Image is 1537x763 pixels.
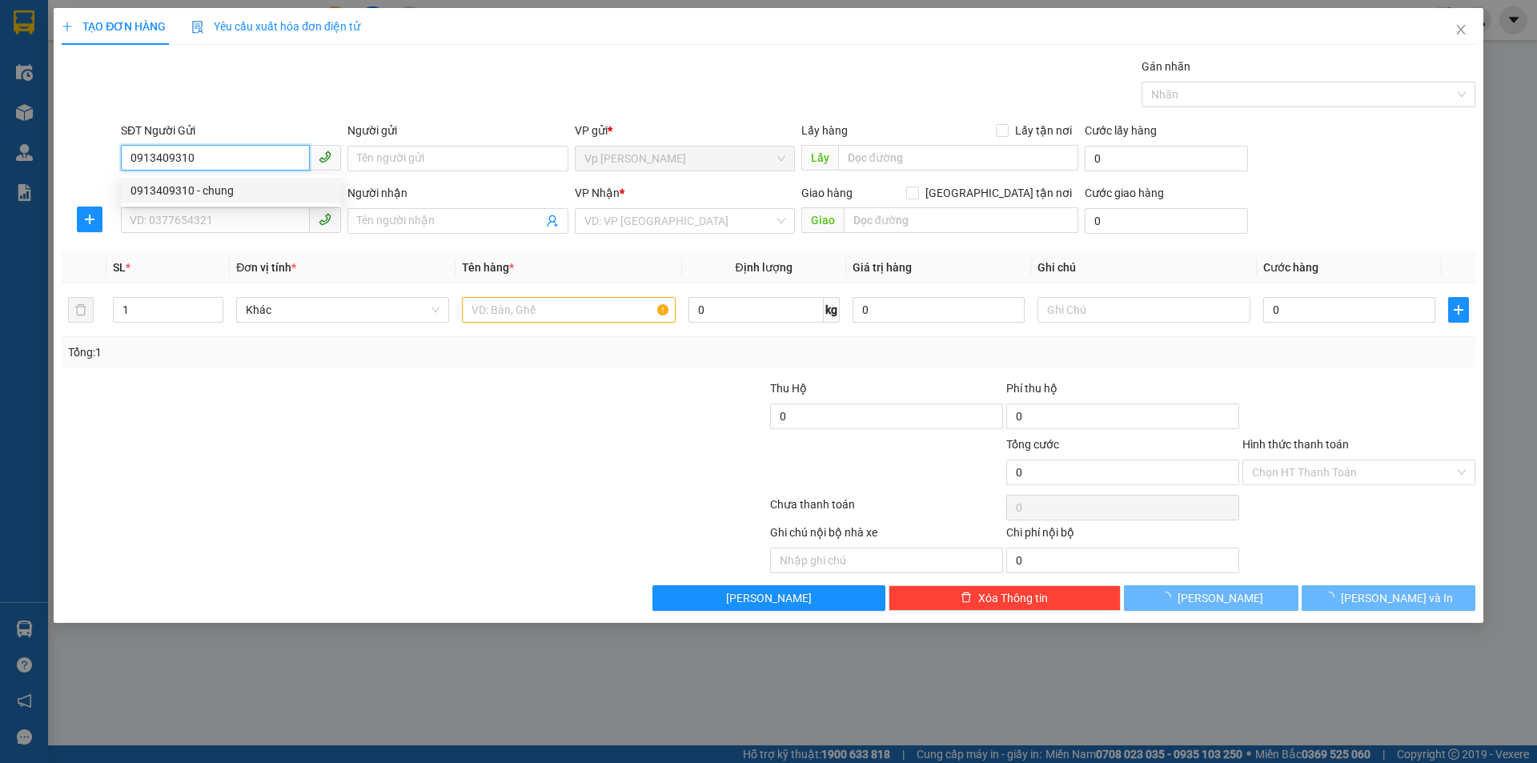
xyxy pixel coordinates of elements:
span: Tổng cước [1006,438,1059,451]
span: [PERSON_NAME] và In [1341,589,1453,607]
button: Close [1439,8,1483,53]
span: Lấy hàng [801,124,848,137]
span: TẠO ĐƠN HÀNG [62,20,166,33]
label: Cước lấy hàng [1085,124,1157,137]
label: Hình thức thanh toán [1242,438,1349,451]
div: Người gửi [347,122,568,139]
span: Đơn vị tính [236,261,296,274]
span: LH1408250200 [150,107,247,124]
input: Cước lấy hàng [1085,146,1248,171]
span: user-add [546,215,559,227]
div: Chưa thanh toán [768,496,1005,524]
div: Chi phí nội bộ [1006,524,1239,548]
span: phone [319,213,331,226]
span: Định lượng [736,261,793,274]
button: delete [68,297,94,323]
div: 0913409310 - chung [130,182,331,199]
span: Xóa Thông tin [978,589,1048,607]
span: delete [961,592,972,604]
div: Phí thu hộ [1006,379,1239,404]
span: [GEOGRAPHIC_DATA] tận nơi [919,184,1078,202]
span: SL [113,261,126,274]
input: Cước giao hàng [1085,208,1248,234]
div: Tổng: 1 [68,343,593,361]
img: logo [6,57,9,139]
span: kg [824,297,840,323]
span: plus [78,213,102,226]
span: Lấy [801,145,838,171]
span: close [1455,23,1467,36]
span: [PERSON_NAME] [726,589,812,607]
input: Nhập ghi chú [770,548,1003,573]
input: Ghi Chú [1037,297,1250,323]
span: Lấy tận nơi [1009,122,1078,139]
span: Tên hàng [462,261,514,274]
span: Thu Hộ [770,382,807,395]
span: [PERSON_NAME] [1178,589,1263,607]
strong: CÔNG TY TNHH DỊCH VỤ DU LỊCH THỜI ĐẠI [14,13,144,65]
button: plus [1448,297,1469,323]
span: Giao [801,207,844,233]
span: phone [319,151,331,163]
div: Ghi chú nội bộ nhà xe [770,524,1003,548]
span: Vp Lê Hoàn [584,147,785,171]
span: Chuyển phát nhanh: [GEOGRAPHIC_DATA] - [GEOGRAPHIC_DATA] [10,69,149,126]
span: Cước hàng [1263,261,1318,274]
div: SĐT Người Gửi [121,122,341,139]
span: VP Nhận [575,187,620,199]
div: 0913409310 - chung [121,178,341,203]
span: plus [1449,303,1468,316]
th: Ghi chú [1031,252,1257,283]
div: VP gửi [575,122,795,139]
span: plus [62,21,73,32]
span: loading [1323,592,1341,603]
input: VD: Bàn, Ghế [462,297,675,323]
img: icon [191,21,204,34]
span: Khác [246,298,439,322]
input: Dọc đường [838,145,1078,171]
button: [PERSON_NAME] và In [1302,585,1475,611]
span: Giao hàng [801,187,853,199]
input: Dọc đường [844,207,1078,233]
button: [PERSON_NAME] [1124,585,1298,611]
span: Giá trị hàng [853,261,912,274]
button: plus [77,207,102,232]
div: Người nhận [347,184,568,202]
label: Gán nhãn [1142,60,1190,73]
span: Yêu cầu xuất hóa đơn điện tử [191,20,360,33]
label: Cước giao hàng [1085,187,1164,199]
span: loading [1160,592,1178,603]
button: deleteXóa Thông tin [889,585,1122,611]
input: 0 [853,297,1025,323]
button: [PERSON_NAME] [652,585,885,611]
